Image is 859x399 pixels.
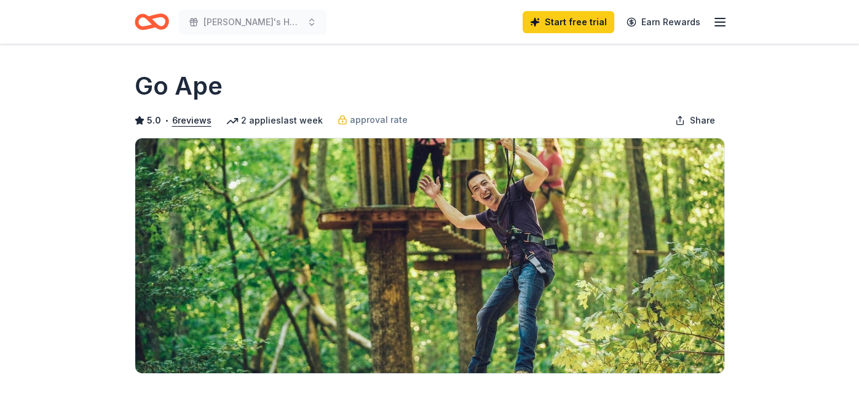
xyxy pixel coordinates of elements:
button: [PERSON_NAME]'s Hope Survival Ball [179,10,327,34]
span: Share [690,113,715,128]
button: 6reviews [172,113,212,128]
span: 5.0 [147,113,161,128]
span: • [164,116,168,125]
a: Earn Rewards [619,11,708,33]
a: approval rate [338,113,408,127]
a: Start free trial [523,11,614,33]
span: [PERSON_NAME]'s Hope Survival Ball [204,15,302,30]
img: Image for Go Ape [135,138,724,373]
h1: Go Ape [135,69,223,103]
div: 2 applies last week [226,113,323,128]
a: Home [135,7,169,36]
button: Share [665,108,725,133]
span: approval rate [350,113,408,127]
